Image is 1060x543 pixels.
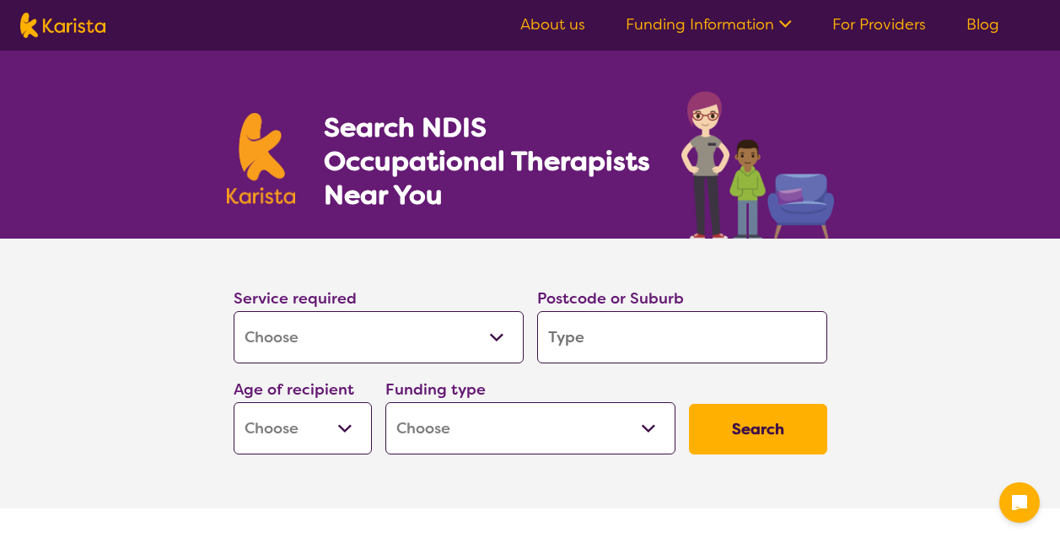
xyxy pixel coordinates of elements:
[626,14,792,35] a: Funding Information
[20,13,105,38] img: Karista logo
[385,379,486,400] label: Funding type
[966,14,999,35] a: Blog
[520,14,585,35] a: About us
[537,288,684,309] label: Postcode or Suburb
[234,288,357,309] label: Service required
[234,379,354,400] label: Age of recipient
[689,404,827,454] button: Search
[324,110,652,212] h1: Search NDIS Occupational Therapists Near You
[227,113,296,204] img: Karista logo
[681,91,834,239] img: occupational-therapy
[832,14,926,35] a: For Providers
[537,311,827,363] input: Type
